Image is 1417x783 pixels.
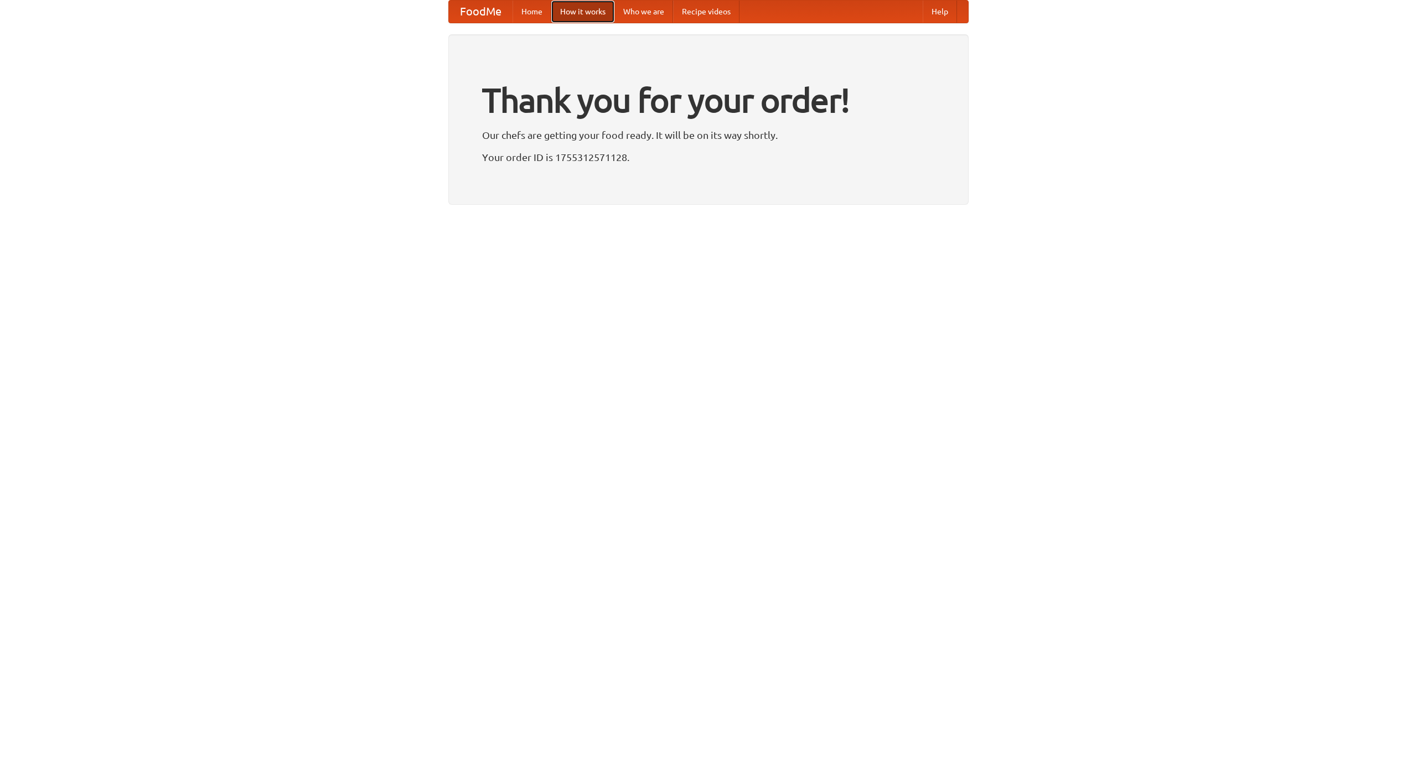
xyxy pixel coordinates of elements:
[482,149,935,165] p: Your order ID is 1755312571128.
[449,1,513,23] a: FoodMe
[673,1,739,23] a: Recipe videos
[513,1,551,23] a: Home
[482,74,935,127] h1: Thank you for your order!
[614,1,673,23] a: Who we are
[482,127,935,143] p: Our chefs are getting your food ready. It will be on its way shortly.
[551,1,614,23] a: How it works
[923,1,957,23] a: Help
